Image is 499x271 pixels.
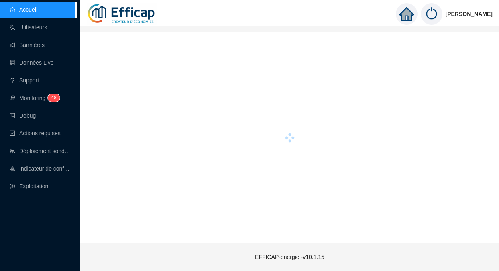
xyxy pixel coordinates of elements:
[10,42,45,48] a: notificationBannières
[48,94,59,102] sup: 48
[10,59,54,66] a: databaseDonnées Live
[10,148,71,154] a: clusterDéploiement sondes
[421,3,442,25] img: power
[10,130,15,136] span: check-square
[10,183,48,189] a: slidersExploitation
[10,24,47,31] a: teamUtilisateurs
[10,95,57,101] a: monitorMonitoring48
[10,77,39,84] a: questionSupport
[10,165,71,172] a: heat-mapIndicateur de confort
[51,95,54,100] span: 4
[399,7,414,21] span: home
[54,95,57,100] span: 8
[446,1,493,27] span: [PERSON_NAME]
[10,6,37,13] a: homeAccueil
[10,112,36,119] a: codeDebug
[255,254,324,260] span: EFFICAP-énergie - v10.1.15
[19,130,61,137] span: Actions requises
